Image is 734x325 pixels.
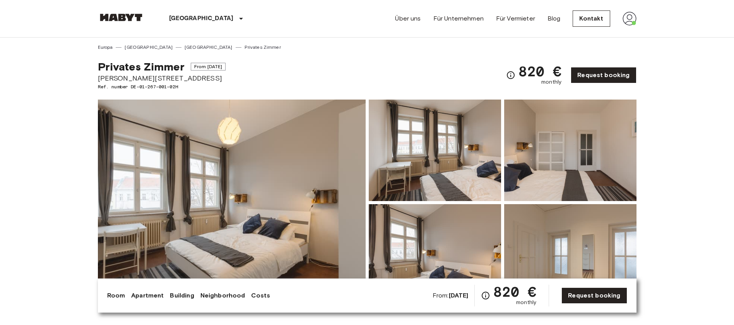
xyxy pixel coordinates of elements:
[251,291,270,300] a: Costs
[369,100,501,201] img: Picture of unit DE-01-267-001-02H
[170,291,194,300] a: Building
[548,14,561,23] a: Blog
[125,44,173,51] a: [GEOGRAPHIC_DATA]
[98,60,185,73] span: Privates Zimmer
[98,14,144,21] img: Habyt
[131,291,164,300] a: Apartment
[449,292,469,299] b: [DATE]
[169,14,234,23] p: [GEOGRAPHIC_DATA]
[369,204,501,306] img: Picture of unit DE-01-267-001-02H
[571,67,636,83] a: Request booking
[481,291,490,300] svg: Check cost overview for full price breakdown. Please note that discounts apply to new joiners onl...
[185,44,233,51] a: [GEOGRAPHIC_DATA]
[200,291,245,300] a: Neighborhood
[98,100,366,306] img: Marketing picture of unit DE-01-267-001-02H
[496,14,535,23] a: Für Vermieter
[573,10,610,27] a: Kontakt
[191,63,226,71] span: From [DATE]
[541,78,561,86] span: monthly
[504,204,636,306] img: Picture of unit DE-01-267-001-02H
[504,100,636,201] img: Picture of unit DE-01-267-001-02H
[623,12,636,26] img: avatar
[493,285,536,299] span: 820 €
[98,83,226,90] span: Ref. number DE-01-267-001-02H
[395,14,421,23] a: Über uns
[518,64,561,78] span: 820 €
[107,291,125,300] a: Room
[433,14,484,23] a: Für Unternehmen
[98,44,113,51] a: Europa
[516,299,536,306] span: monthly
[245,44,281,51] a: Privates Zimmer
[433,291,469,300] span: From:
[561,287,627,304] a: Request booking
[506,71,515,80] svg: Check cost overview for full price breakdown. Please note that discounts apply to new joiners onl...
[98,73,226,83] span: [PERSON_NAME][STREET_ADDRESS]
